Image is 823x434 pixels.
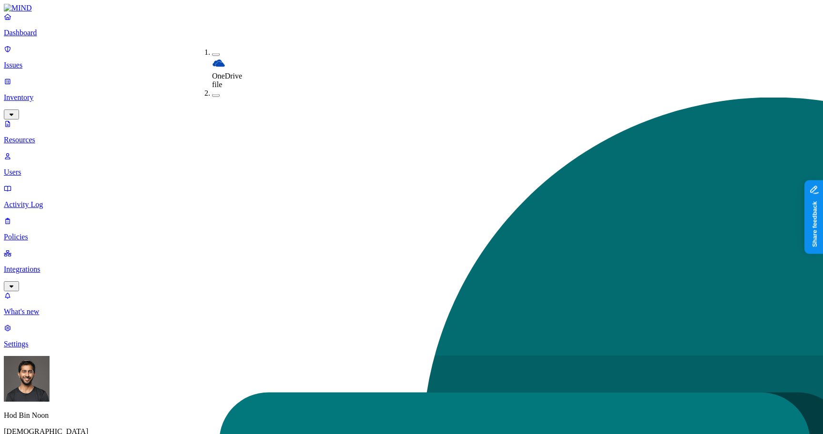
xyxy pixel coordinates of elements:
[4,61,819,69] p: Issues
[4,4,819,12] a: MIND
[4,200,819,209] p: Activity Log
[4,307,819,316] p: What's new
[4,45,819,69] a: Issues
[4,233,819,241] p: Policies
[4,136,819,144] p: Resources
[4,12,819,37] a: Dashboard
[4,93,819,102] p: Inventory
[4,29,819,37] p: Dashboard
[4,324,819,348] a: Settings
[4,340,819,348] p: Settings
[212,57,225,70] img: onedrive
[4,119,819,144] a: Resources
[4,356,50,402] img: Hod Bin Noon
[212,72,242,89] span: OneDrive file
[4,249,819,290] a: Integrations
[4,265,819,274] p: Integrations
[4,291,819,316] a: What's new
[4,184,819,209] a: Activity Log
[4,4,32,12] img: MIND
[4,168,819,177] p: Users
[4,411,819,420] p: Hod Bin Noon
[4,217,819,241] a: Policies
[4,152,819,177] a: Users
[4,77,819,118] a: Inventory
